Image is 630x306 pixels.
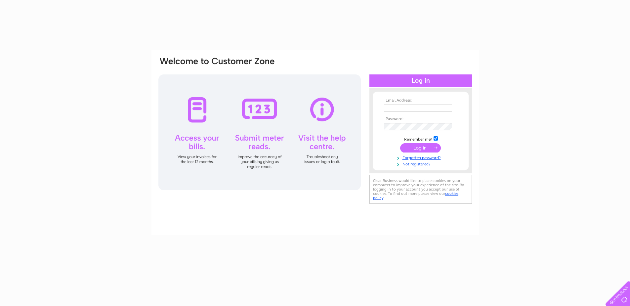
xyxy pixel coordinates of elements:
[369,175,472,204] div: Clear Business would like to place cookies on your computer to improve your experience of the sit...
[384,160,459,167] a: Not registered?
[400,143,441,153] input: Submit
[382,135,459,142] td: Remember me?
[382,117,459,121] th: Password:
[373,191,458,200] a: cookies policy
[382,98,459,103] th: Email Address:
[384,154,459,160] a: Forgotten password?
